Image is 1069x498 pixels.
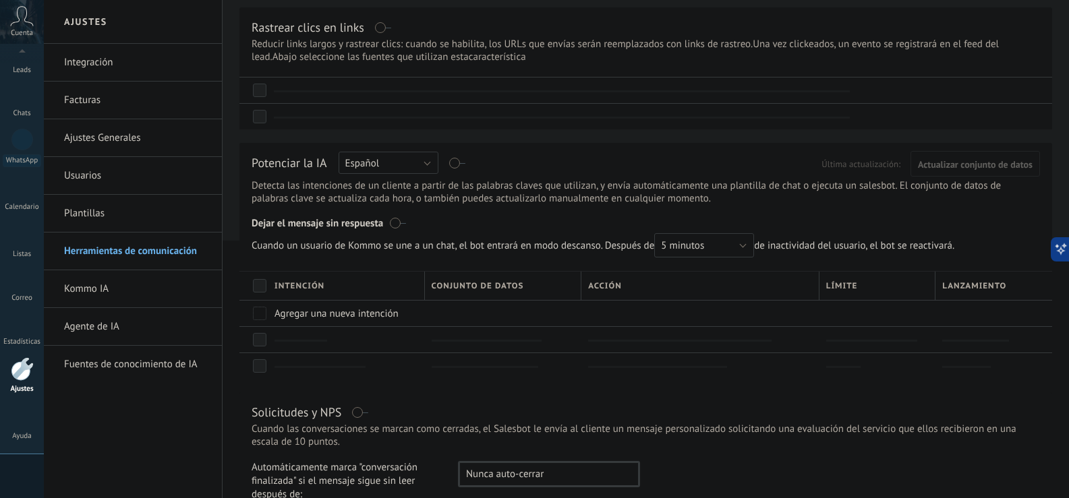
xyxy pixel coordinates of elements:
p: Reducir links largos y rastrear clics: cuando se habilita, los URLs que envías serán reemplazados... [252,38,1040,63]
div: Leads [3,66,42,75]
div: Agregar una nueva intención [268,301,418,326]
p: Cuando las conversaciones se marcan como cerradas, el Salesbot le envía al cliente un mensaje per... [252,423,1040,448]
li: Ajustes Generales [44,119,222,157]
div: Ajustes [3,385,42,394]
div: Rastrear clics en links [252,20,364,35]
a: Fuentes de conocimiento de IA [64,346,208,383]
a: Usuarios [64,157,208,195]
div: Dejar el mensaje sin respuesta [252,208,1040,233]
span: 5 minutos [661,239,704,252]
a: Kommo IA [64,270,208,308]
li: Kommo IA [44,270,222,308]
a: Plantillas [64,195,208,232]
li: Plantillas [44,195,222,232]
span: Acción [588,280,622,292]
li: Fuentes de conocimiento de IA [44,346,222,383]
div: Calendario [3,203,42,212]
span: Conjunto de datos [432,280,524,292]
div: Chats [3,109,42,118]
a: Ajustes Generales [64,119,208,157]
span: Límite [826,280,858,292]
div: Ayuda [3,432,42,441]
span: de inactividad del usuario, el bot se reactivará. [252,233,962,257]
span: Intención [275,280,324,292]
div: Potenciar la IA [252,155,327,173]
span: Cuando un usuario de Kommo se une a un chat, el bot entrará en modo descanso. Después de [252,233,754,257]
li: Integración [44,44,222,82]
div: Solicitudes y NPS [252,404,341,420]
div: WhatsApp [3,154,41,167]
a: Facturas [64,82,208,119]
button: 5 minutos [654,233,754,257]
li: Agente de IA [44,308,222,346]
a: Integración [64,44,208,82]
li: Herramientas de comunicación [44,232,222,270]
li: Facturas [44,82,222,119]
li: Usuarios [44,157,222,195]
div: Correo [3,294,42,303]
div: Estadísticas [3,338,42,346]
span: Español [345,157,380,170]
div: Listas [3,250,42,259]
p: Detecta las intenciones de un cliente a partir de las palabras claves que utilizan, y envía autom... [252,179,1040,205]
span: Nunca auto-cerrar [466,468,544,480]
a: Herramientas de comunicación [64,232,208,270]
span: Lanzamiento [942,280,1006,292]
a: Agente de IA [64,308,208,346]
button: Español [339,152,438,174]
span: Cuenta [11,29,33,38]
